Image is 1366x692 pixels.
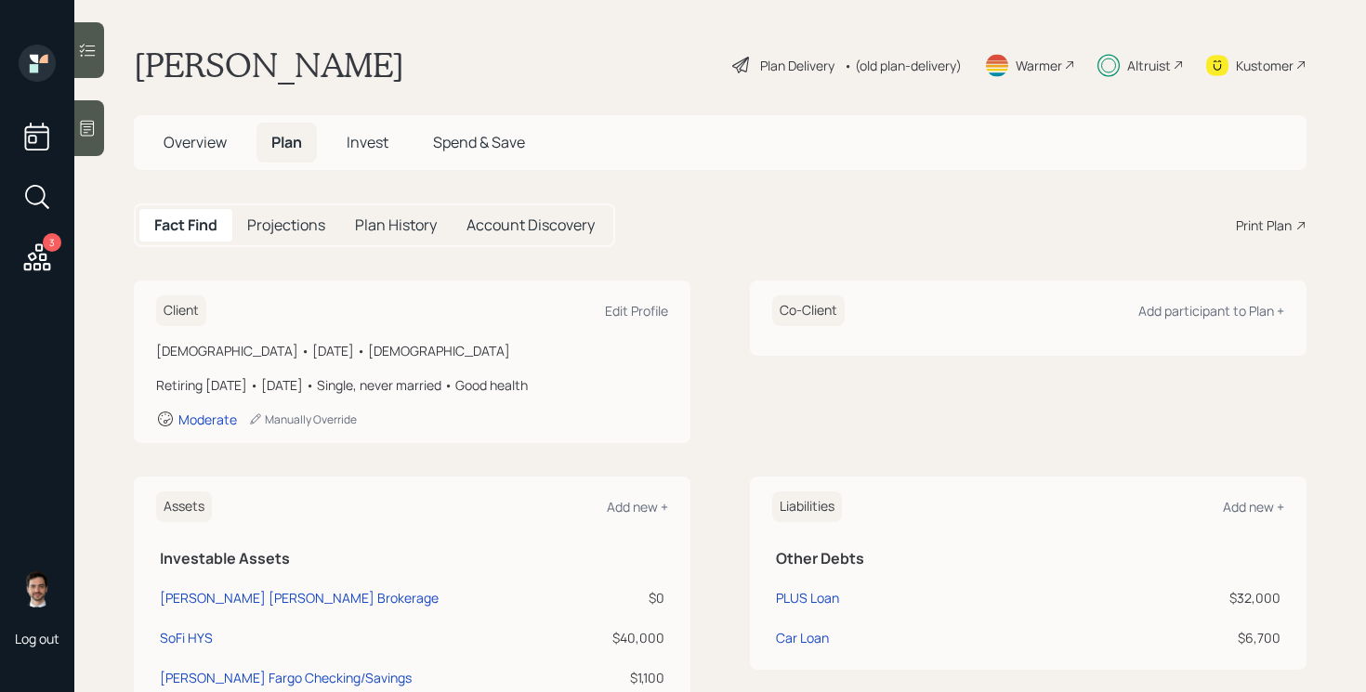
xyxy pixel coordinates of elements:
div: SoFi HYS [160,628,213,647]
div: Warmer [1016,56,1062,75]
span: Invest [347,132,388,152]
span: Overview [164,132,227,152]
h5: Account Discovery [466,216,595,234]
div: [PERSON_NAME] Fargo Checking/Savings [160,668,412,687]
div: $40,000 [584,628,664,647]
div: Manually Override [248,411,357,427]
div: Log out [15,630,59,647]
span: Plan [271,132,302,152]
img: jonah-coleman-headshot.png [19,570,56,607]
div: Retiring [DATE] • [DATE] • Single, never married • Good health [156,375,668,395]
div: Altruist [1127,56,1171,75]
div: Edit Profile [605,302,668,320]
h5: Investable Assets [160,550,664,568]
h6: Assets [156,491,212,522]
div: $32,000 [1056,588,1281,607]
div: Print Plan [1236,215,1292,235]
div: Kustomer [1236,56,1294,75]
div: Car Loan [776,628,829,647]
div: Add new + [1223,498,1284,516]
span: Spend & Save [433,132,525,152]
h5: Projections [247,216,325,234]
div: [PERSON_NAME] [PERSON_NAME] Brokerage [160,588,439,607]
div: $0 [584,588,664,607]
h6: Liabilities [772,491,842,522]
div: [DEMOGRAPHIC_DATA] • [DATE] • [DEMOGRAPHIC_DATA] [156,341,668,360]
div: $6,700 [1056,628,1281,647]
div: Add participant to Plan + [1138,302,1284,320]
div: $1,100 [584,668,664,687]
div: Moderate [178,411,237,428]
div: Plan Delivery [760,56,834,75]
div: PLUS Loan [776,588,839,607]
div: Add new + [607,498,668,516]
h5: Fact Find [154,216,217,234]
div: • (old plan-delivery) [844,56,962,75]
h5: Other Debts [776,550,1281,568]
h5: Plan History [355,216,437,234]
h6: Co-Client [772,295,845,326]
h6: Client [156,295,206,326]
h1: [PERSON_NAME] [134,45,404,85]
div: 3 [43,233,61,252]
